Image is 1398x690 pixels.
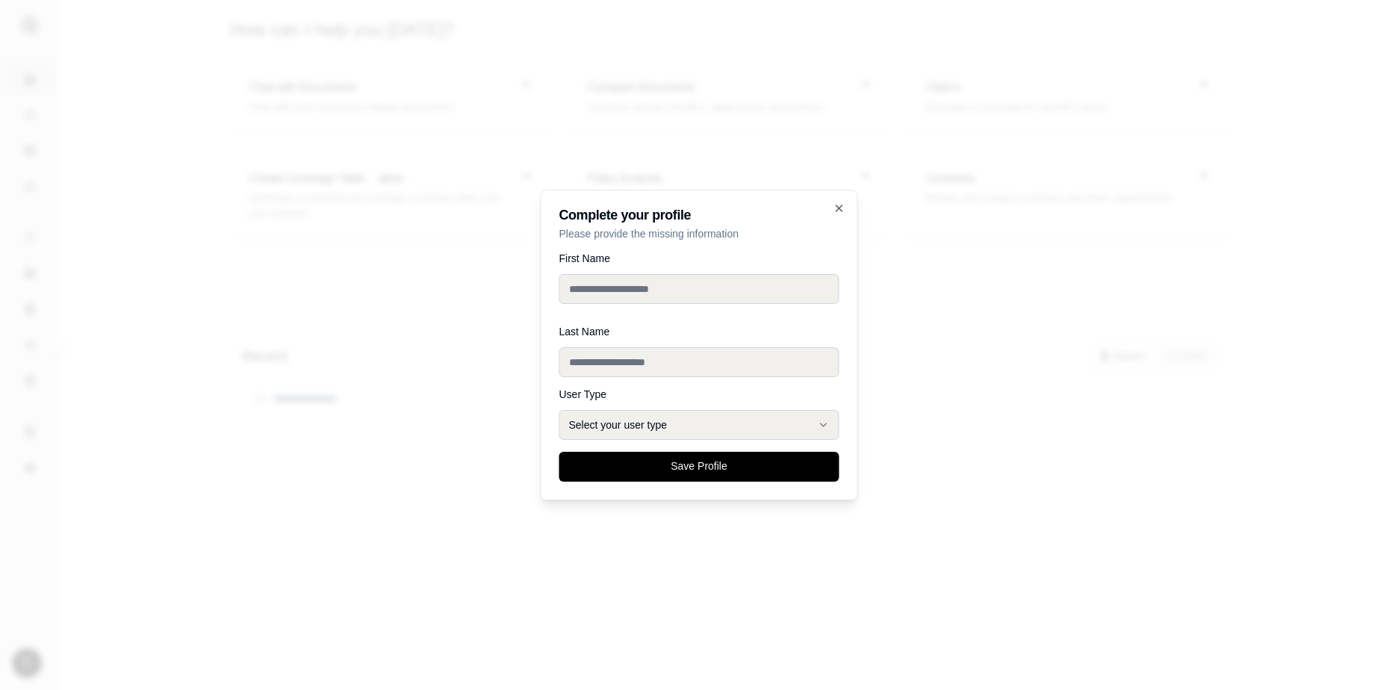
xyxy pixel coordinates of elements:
[559,253,839,264] label: First Name
[559,226,839,241] p: Please provide the missing information
[559,326,839,337] label: Last Name
[559,452,839,482] button: Save Profile
[559,208,839,222] h2: Complete your profile
[559,389,839,400] label: User Type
